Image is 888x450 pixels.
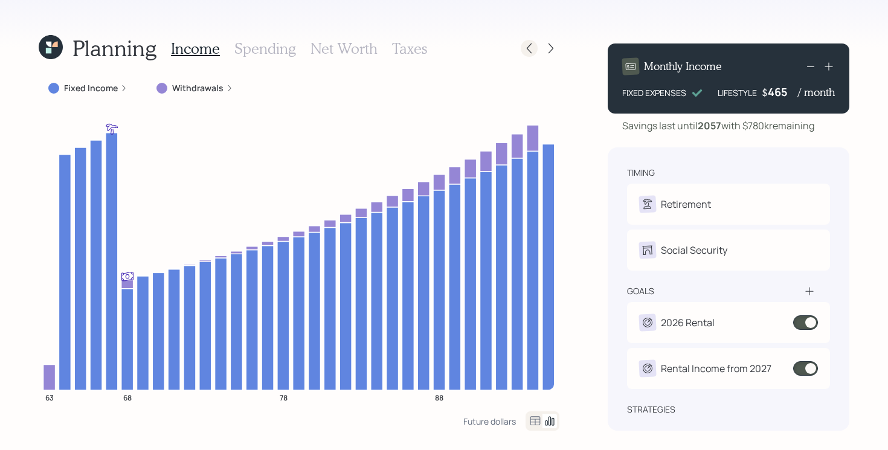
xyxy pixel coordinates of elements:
[171,40,220,57] h3: Income
[435,392,443,402] tspan: 88
[762,86,768,99] h4: $
[661,197,711,211] div: Retirement
[627,285,654,297] div: goals
[622,86,686,99] div: FIXED EXPENSES
[661,243,727,257] div: Social Security
[280,392,288,402] tspan: 78
[172,82,224,94] label: Withdrawals
[123,392,132,402] tspan: 68
[234,40,296,57] h3: Spending
[798,86,835,99] h4: / month
[64,82,118,94] label: Fixed Income
[768,85,798,99] div: 465
[627,167,655,179] div: timing
[72,35,156,61] h1: Planning
[718,86,757,99] div: LIFESTYLE
[310,40,378,57] h3: Net Worth
[661,315,715,330] div: 2026 Rental
[661,361,771,376] div: Rental Income from 2027
[627,403,675,416] div: strategies
[463,416,516,427] div: Future dollars
[644,60,722,73] h4: Monthly Income
[622,118,814,133] div: Savings last until with $780k remaining
[392,40,427,57] h3: Taxes
[45,392,54,402] tspan: 63
[698,119,721,132] b: 2057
